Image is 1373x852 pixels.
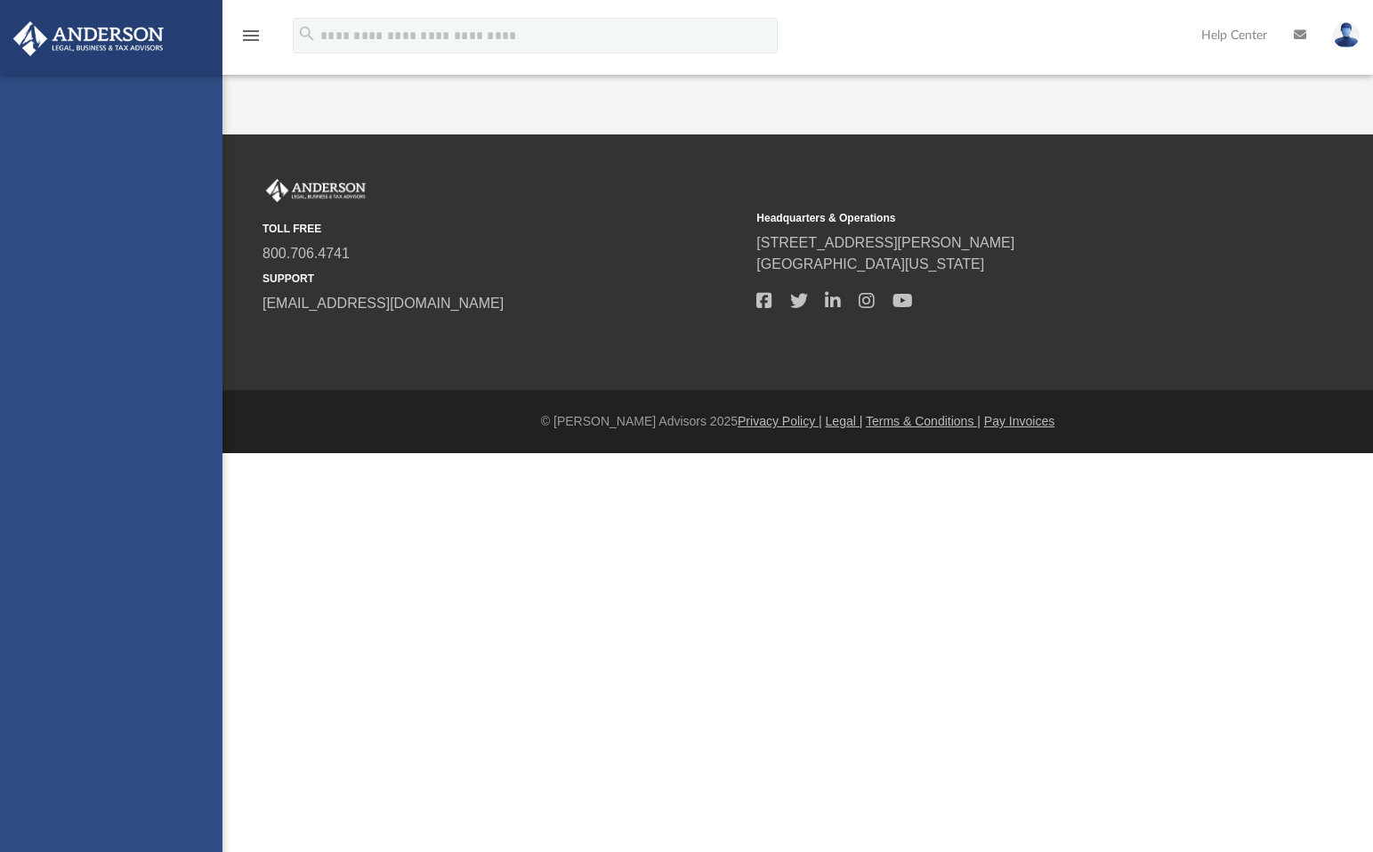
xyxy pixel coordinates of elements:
[222,412,1373,431] div: © [PERSON_NAME] Advisors 2025
[1333,22,1360,48] img: User Pic
[8,21,169,56] img: Anderson Advisors Platinum Portal
[262,296,504,311] a: [EMAIL_ADDRESS][DOMAIN_NAME]
[756,256,984,272] a: [GEOGRAPHIC_DATA][US_STATE]
[240,34,262,46] a: menu
[984,414,1054,428] a: Pay Invoices
[240,25,262,46] i: menu
[262,221,744,237] small: TOLL FREE
[756,210,1238,226] small: Headquarters & Operations
[826,414,863,428] a: Legal |
[738,414,822,428] a: Privacy Policy |
[262,179,369,202] img: Anderson Advisors Platinum Portal
[866,414,981,428] a: Terms & Conditions |
[262,271,744,287] small: SUPPORT
[262,246,350,261] a: 800.706.4741
[297,24,317,44] i: search
[756,235,1014,250] a: [STREET_ADDRESS][PERSON_NAME]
